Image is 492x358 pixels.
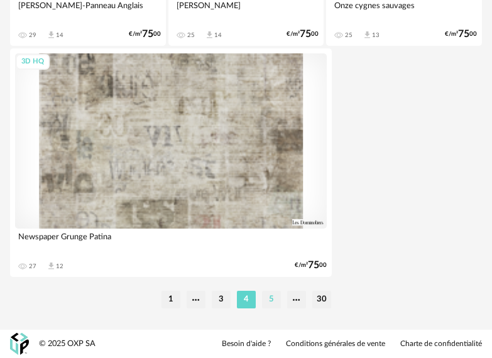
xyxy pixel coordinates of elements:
[29,263,36,270] div: 27
[363,30,372,40] span: Download icon
[262,291,281,308] li: 5
[445,30,477,38] div: €/m² 00
[308,261,319,269] span: 75
[161,291,180,308] li: 1
[295,261,327,269] div: €/m² 00
[16,54,50,70] div: 3D HQ
[287,30,319,38] div: €/m² 00
[56,31,63,39] div: 14
[345,31,353,39] div: 25
[212,291,231,308] li: 3
[286,339,385,349] a: Conditions générales de vente
[10,333,29,355] img: OXP
[214,31,222,39] div: 14
[205,30,214,40] span: Download icon
[129,30,161,38] div: €/m² 00
[400,339,482,349] a: Charte de confidentialité
[237,291,256,308] li: 4
[10,48,332,277] a: 3D HQ Newspaper Grunge Patina 27 Download icon 12 €/m²7500
[29,31,36,39] div: 29
[300,30,311,38] span: 75
[46,261,56,271] span: Download icon
[39,339,96,349] div: © 2025 OXP SA
[458,30,469,38] span: 75
[372,31,380,39] div: 13
[312,291,331,308] li: 30
[142,30,153,38] span: 75
[56,263,63,270] div: 12
[46,30,56,40] span: Download icon
[222,339,271,349] a: Besoin d'aide ?
[187,31,195,39] div: 25
[15,229,327,254] div: Newspaper Grunge Patina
